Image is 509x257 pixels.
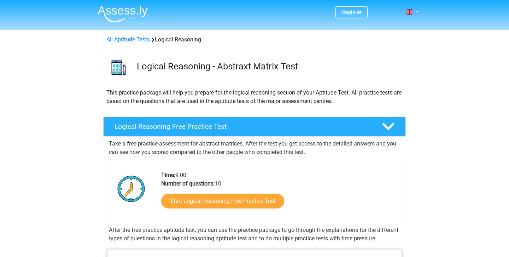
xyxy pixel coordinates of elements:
h4: Logical Reasoning Free Practice Test [115,122,370,131]
p: This practice package will help you prepare for the logical reasoning section of your Aptitude Te... [106,88,403,105]
img: Clock [113,171,149,206]
div: 9:00 10 [156,171,402,217]
b: Time: [161,172,175,178]
b: Number of questions: [161,180,215,187]
a: Register [341,9,362,16]
img: Assessly [98,6,148,22]
p: Take a free practice assessment for abstract matrices. After the test you get access to the detai... [109,139,400,156]
h3: Logical Reasoning - Abstraxt Matrix Test [137,61,400,72]
a: All Aptitude Tests [106,36,150,43]
a: Logical Reasoning Free Practice Test [100,117,409,137]
img: logical reasoning [104,52,134,82]
div: Logical Reasoning [104,35,405,44]
div: After the free practice aptitude test, you can use the practice package to go through the explana... [106,226,403,243]
a: Start Logical Reasoning Free Practice Test [161,194,284,209]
